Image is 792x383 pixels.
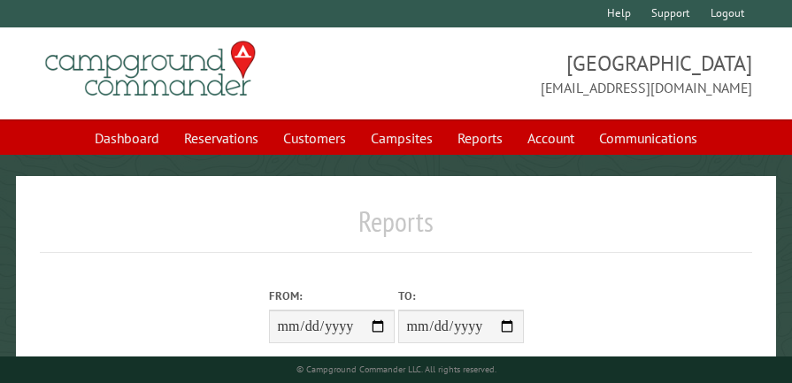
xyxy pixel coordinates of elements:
a: Communications [588,121,708,155]
label: To: [398,287,524,304]
a: Customers [273,121,357,155]
label: From: [269,287,395,304]
h1: Reports [40,204,753,253]
a: Dashboard [84,121,170,155]
a: Reports [447,121,513,155]
small: © Campground Commander LLC. All rights reserved. [296,364,496,375]
a: Account [517,121,585,155]
a: Reservations [173,121,269,155]
span: [GEOGRAPHIC_DATA] [EMAIL_ADDRESS][DOMAIN_NAME] [396,49,753,98]
a: Campsites [360,121,443,155]
img: Campground Commander [40,34,261,103]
